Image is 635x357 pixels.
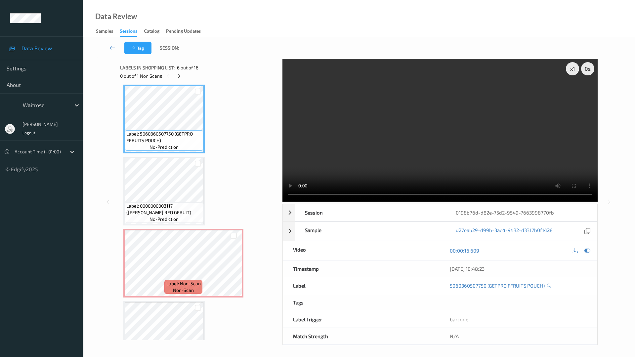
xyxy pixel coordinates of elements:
div: [DATE] 10:48:23 [450,265,587,272]
div: Sampled27eab29-d99b-3ae4-9432-d3317b0f1428 [283,221,597,241]
button: Tag [124,42,151,54]
a: Catalog [144,27,166,36]
div: Data Review [95,13,137,20]
div: 0 s [581,62,594,75]
div: Tags [283,294,440,311]
span: 6 out of 16 [177,64,198,71]
div: N/A [440,328,597,344]
span: Label: 5060360507750 (GETPRO FFRUITS POUCH) [126,131,202,144]
div: Label Trigger [283,311,440,328]
a: d27eab29-d99b-3ae4-9432-d3317b0f1428 [456,227,553,236]
span: non-scan [173,287,194,294]
div: Timestamp [283,260,440,277]
span: no-prediction [149,216,179,222]
div: Sessions [120,28,137,37]
div: 0 out of 1 Non Scans [120,72,278,80]
div: Catalog [144,28,159,36]
a: Pending Updates [166,27,207,36]
div: Session [295,204,446,221]
div: x 1 [566,62,579,75]
div: Pending Updates [166,28,201,36]
div: Match Strength [283,328,440,344]
div: Label [283,277,440,294]
div: Session0198b76d-d82e-75d2-9549-7663998770fb [283,204,597,221]
div: Samples [96,28,113,36]
span: Label: Non-Scan [166,280,201,287]
div: Sample [295,222,446,241]
a: 00:00:16.609 [450,247,479,254]
div: 0198b76d-d82e-75d2-9549-7663998770fb [446,204,597,221]
div: Video [283,241,440,260]
span: no-prediction [149,144,179,150]
div: barcode [440,311,597,328]
span: Session: [160,45,179,51]
span: Labels in shopping list: [120,64,175,71]
a: Samples [96,27,120,36]
a: Sessions [120,27,144,37]
span: Label: 0000000003117 ([PERSON_NAME] RED GFRUIT) [126,203,202,216]
a: 5060360507750 (GETPRO FFRUITS POUCH) [450,282,545,289]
